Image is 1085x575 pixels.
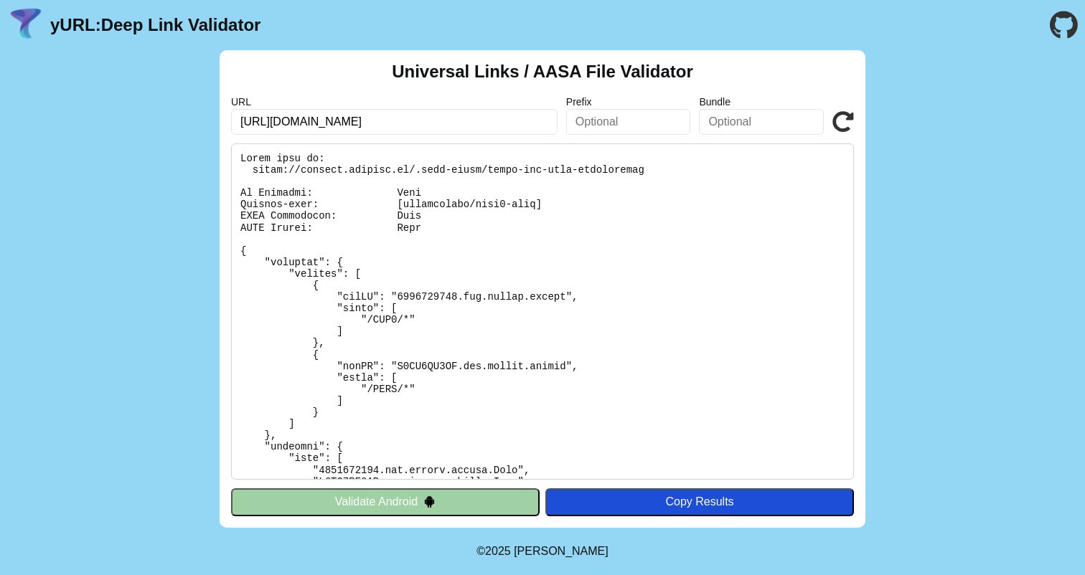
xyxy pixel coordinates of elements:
[514,545,609,557] a: Michael Ibragimchayev's Personal Site
[231,109,558,135] input: Required
[699,96,824,108] label: Bundle
[566,96,691,108] label: Prefix
[423,495,436,508] img: droidIcon.svg
[50,15,260,35] a: yURL:Deep Link Validator
[476,528,608,575] footer: ©
[7,6,44,44] img: yURL Logo
[231,143,854,480] pre: Lorem ipsu do: sitam://consect.adipisc.el/.sedd-eiusm/tempo-inc-utla-etdoloremag Al Enimadmi: Ven...
[485,545,511,557] span: 2025
[545,488,854,515] button: Copy Results
[566,109,691,135] input: Optional
[699,109,824,135] input: Optional
[231,488,540,515] button: Validate Android
[553,495,847,508] div: Copy Results
[392,62,693,82] h2: Universal Links / AASA File Validator
[231,96,558,108] label: URL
